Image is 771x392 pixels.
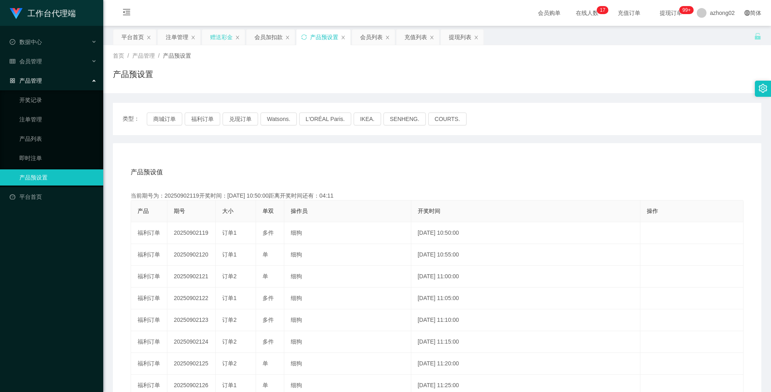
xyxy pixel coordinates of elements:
span: 订单1 [222,251,237,258]
td: 细狗 [284,309,411,331]
span: 产品预设置 [163,52,191,59]
span: 订单2 [222,338,237,345]
span: 单 [263,273,268,279]
td: 细狗 [284,353,411,375]
span: / [127,52,129,59]
td: 细狗 [284,266,411,288]
i: 图标: setting [758,84,767,93]
i: 图标: close [285,35,290,40]
td: 福利订单 [131,288,167,309]
a: 图标: dashboard平台首页 [10,189,97,205]
span: 在线人数 [572,10,602,16]
span: 大小 [222,208,233,214]
span: 多件 [263,317,274,323]
span: 产品管理 [10,77,42,84]
td: 20250902121 [167,266,216,288]
span: 产品预设值 [131,167,163,177]
div: 会员列表 [360,29,383,45]
span: 多件 [263,338,274,345]
button: SENHENG. [383,113,426,125]
i: 图标: menu-fold [113,0,140,26]
span: 订单2 [222,360,237,367]
span: 提现订单 [656,10,686,16]
td: [DATE] 10:55:00 [411,244,640,266]
i: 图标: close [385,35,390,40]
p: 1 [600,6,603,14]
i: 图标: check-circle-o [10,39,15,45]
span: 单 [263,360,268,367]
span: 产品管理 [132,52,155,59]
span: 产品 [138,208,149,214]
a: 开奖记录 [19,92,97,108]
i: 图标: close [235,35,240,40]
td: 福利订单 [131,353,167,375]
i: 图标: close [191,35,196,40]
span: 订单2 [222,273,237,279]
td: 福利订单 [131,266,167,288]
div: 充值列表 [404,29,427,45]
div: 赠送彩金 [210,29,233,45]
i: 图标: close [474,35,479,40]
td: [DATE] 10:50:00 [411,222,640,244]
sup: 17 [597,6,608,14]
span: 订单2 [222,317,237,323]
button: L'ORÉAL Paris. [299,113,351,125]
button: 商城订单 [147,113,182,125]
button: 福利订单 [185,113,220,125]
i: 图标: unlock [754,33,761,40]
span: 操作 [647,208,658,214]
td: 20250902124 [167,331,216,353]
span: 类型： [123,113,147,125]
i: 图标: table [10,58,15,64]
p: 7 [602,6,605,14]
td: [DATE] 11:10:00 [411,309,640,331]
td: 细狗 [284,288,411,309]
div: 产品预设置 [310,29,338,45]
i: 图标: close [146,35,151,40]
i: 图标: appstore-o [10,78,15,83]
span: 多件 [263,229,274,236]
a: 工作台代理端 [10,10,76,16]
span: 首页 [113,52,124,59]
span: 充值订单 [614,10,644,16]
button: Watsons. [260,113,297,125]
span: 订单1 [222,229,237,236]
i: 图标: close [429,35,434,40]
div: 注单管理 [166,29,188,45]
span: 会员管理 [10,58,42,65]
sup: 1048 [679,6,694,14]
td: 20250902122 [167,288,216,309]
td: [DATE] 11:05:00 [411,288,640,309]
td: [DATE] 11:00:00 [411,266,640,288]
div: 当前期号为：20250902119开奖时间：[DATE] 10:50:00距离开奖时间还有：04:11 [131,192,744,200]
div: 平台首页 [121,29,144,45]
td: 20250902125 [167,353,216,375]
td: 细狗 [284,244,411,266]
h1: 工作台代理端 [27,0,76,26]
button: COURTS. [428,113,467,125]
span: / [158,52,160,59]
span: 开奖时间 [418,208,440,214]
div: 提现列表 [449,29,471,45]
td: 福利订单 [131,331,167,353]
td: 20250902120 [167,244,216,266]
a: 产品预设置 [19,169,97,186]
span: 单 [263,382,268,388]
span: 订单1 [222,295,237,301]
td: 福利订单 [131,309,167,331]
span: 单 [263,251,268,258]
td: 20250902119 [167,222,216,244]
td: 20250902123 [167,309,216,331]
td: 细狗 [284,331,411,353]
span: 单双 [263,208,274,214]
img: logo.9652507e.png [10,8,23,19]
a: 即时注单 [19,150,97,166]
span: 操作员 [291,208,308,214]
div: 会员加扣款 [254,29,283,45]
td: 福利订单 [131,222,167,244]
span: 期号 [174,208,185,214]
td: 福利订单 [131,244,167,266]
i: 图标: close [341,35,346,40]
i: 图标: sync [301,34,307,40]
button: IKEA. [354,113,381,125]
